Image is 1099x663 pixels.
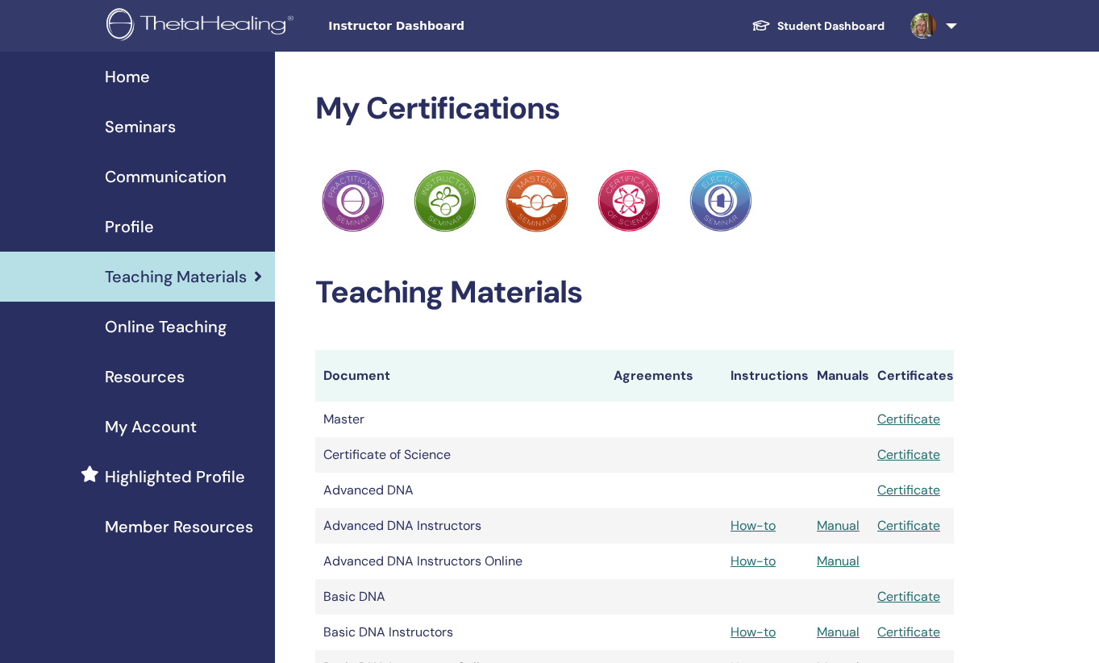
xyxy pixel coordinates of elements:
a: Student Dashboard [739,11,897,41]
th: Manuals [809,350,869,402]
a: Certificate [877,482,940,498]
td: Basic DNA [315,579,606,615]
a: Manual [817,623,860,640]
span: Teaching Materials [105,265,247,289]
a: Certificate [877,411,940,427]
th: Instructions [722,350,809,402]
span: Instructor Dashboard [328,18,570,35]
img: logo.png [106,8,299,44]
img: Practitioner [689,169,752,232]
img: default.jpg [910,13,936,39]
span: Highlighted Profile [105,465,245,489]
th: Agreements [606,350,722,402]
span: Member Resources [105,515,253,539]
span: Communication [105,165,227,189]
a: How-to [731,623,776,640]
a: How-to [731,517,776,534]
img: Practitioner [414,169,477,232]
img: graduation-cap-white.svg [751,19,771,32]
img: Practitioner [597,169,660,232]
a: Manual [817,517,860,534]
td: Advanced DNA Instructors Online [315,544,606,579]
a: Certificate [877,446,940,463]
td: Advanced DNA Instructors [315,508,606,544]
h2: My Certifications [315,90,954,127]
td: Basic DNA Instructors [315,615,606,650]
span: Online Teaching [105,315,227,339]
td: Advanced DNA [315,473,606,508]
h2: Teaching Materials [315,274,954,311]
img: Practitioner [322,169,385,232]
span: My Account [105,415,197,439]
a: Certificate [877,623,940,640]
th: Certificates [869,350,954,402]
a: Certificate [877,588,940,605]
td: Master [315,402,606,437]
a: How-to [731,552,776,569]
img: Practitioner [506,169,568,232]
a: Certificate [877,517,940,534]
a: Manual [817,552,860,569]
th: Document [315,350,606,402]
span: Profile [105,215,154,239]
td: Certificate of Science [315,437,606,473]
span: Seminars [105,115,176,139]
span: Home [105,65,150,89]
span: Resources [105,365,185,389]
